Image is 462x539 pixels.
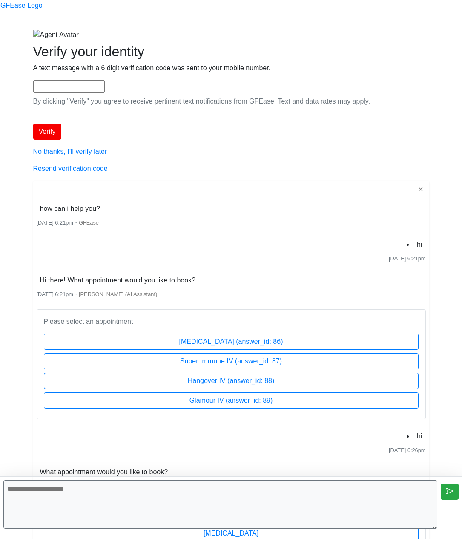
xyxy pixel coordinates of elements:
button: ✕ [415,184,426,195]
li: hi [413,429,425,443]
a: Resend verification code [33,165,108,172]
small: ・ [37,291,158,297]
small: ・ [37,219,99,226]
span: [PERSON_NAME] (AI Assistant) [79,291,157,297]
button: Glamour IV (answer_id: 89) [44,392,419,409]
p: A text message with a 6 digit verification code was sent to your mobile number. [33,63,429,73]
h2: Verify your identity [33,43,429,60]
button: Hangover IV (answer_id: 88) [44,373,419,389]
button: Verify [33,124,61,140]
span: [DATE] 6:21pm [37,219,74,226]
a: No thanks, I'll verify later [33,148,107,155]
li: Hi there! What appointment would you like to book? [37,274,199,287]
li: how can i help you? [37,202,103,216]
span: GFEase [79,219,99,226]
span: [DATE] 6:26pm [389,447,426,453]
p: Please select an appointment [44,317,419,327]
img: Agent Avatar [33,30,79,40]
li: What appointment would you like to book? [37,465,172,479]
span: [DATE] 6:21pm [389,255,426,262]
button: Super Immune IV (answer_id: 87) [44,353,419,369]
li: hi [413,238,425,251]
button: [MEDICAL_DATA] (answer_id: 86) [44,334,419,350]
p: By clicking "Verify" you agree to receive pertinent text notifications from GFEase. Text and data... [33,96,429,107]
span: [DATE] 6:21pm [37,291,74,297]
